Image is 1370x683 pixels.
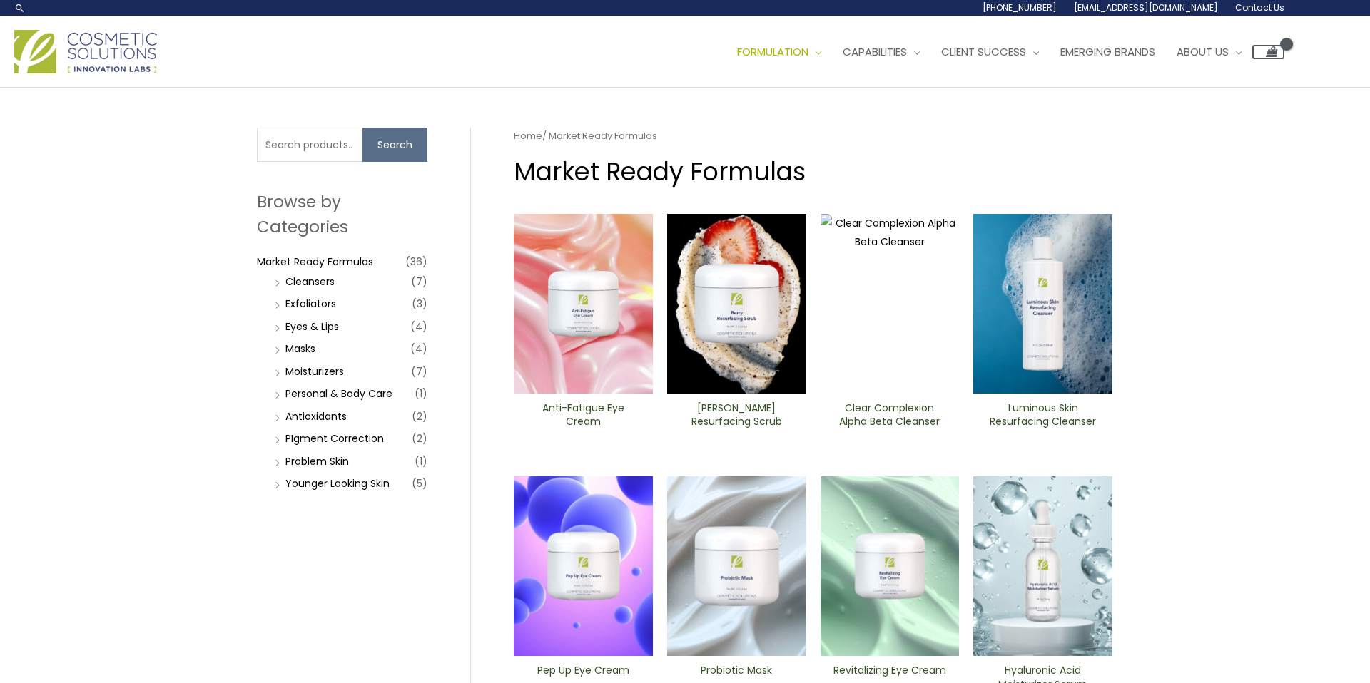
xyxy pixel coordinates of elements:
span: Emerging Brands [1060,44,1155,59]
h2: Clear Complexion Alpha Beta ​Cleanser [832,401,947,428]
img: Probiotic Mask [667,476,806,656]
span: About Us [1177,44,1229,59]
a: Masks [285,341,315,356]
span: Contact Us [1235,1,1284,14]
a: [PERSON_NAME] Resurfacing Scrub [679,401,794,433]
span: Capabilities [843,44,907,59]
a: Anti-Fatigue Eye Cream [526,401,641,433]
span: Client Success [941,44,1026,59]
span: (1) [415,384,427,404]
a: Younger Looking Skin [285,476,390,491]
span: [EMAIL_ADDRESS][DOMAIN_NAME] [1074,1,1218,14]
a: About Us [1166,31,1252,73]
a: Problem Skin [285,454,349,468]
span: (5) [412,473,427,493]
a: Market Ready Formulas [257,255,373,269]
a: Antioxidants [285,409,347,423]
button: Search [362,128,427,162]
span: [PHONE_NUMBER] [983,1,1057,14]
h2: [PERSON_NAME] Resurfacing Scrub [679,401,794,428]
nav: Site Navigation [716,31,1284,73]
a: Luminous Skin Resurfacing ​Cleanser [985,401,1100,433]
img: Revitalizing ​Eye Cream [821,476,960,656]
img: Anti Fatigue Eye Cream [514,214,653,394]
img: Cosmetic Solutions Logo [14,30,157,73]
a: PIgment Correction [285,431,384,446]
span: (4) [410,317,427,337]
a: View Shopping Cart, empty [1252,45,1284,59]
span: (2) [412,428,427,448]
span: (7) [411,272,427,292]
img: Berry Resurfacing Scrub [667,214,806,394]
a: Capabilities [832,31,930,73]
span: (36) [405,252,427,272]
span: (1) [415,451,427,471]
span: (7) [411,361,427,381]
a: Formulation [726,31,832,73]
h2: Browse by Categories [257,190,427,238]
a: Home [514,129,542,143]
span: Formulation [737,44,808,59]
span: (2) [412,406,427,426]
a: Clear Complexion Alpha Beta ​Cleanser [832,401,947,433]
img: Pep Up Eye Cream [514,476,653,656]
a: Moisturizers [285,364,344,379]
img: Clear Complexion Alpha Beta ​Cleanser [821,214,960,394]
input: Search products… [257,128,362,162]
h1: Market Ready Formulas [514,154,1112,189]
img: Luminous Skin Resurfacing ​Cleanser [973,214,1112,394]
span: (3) [412,294,427,314]
h2: Anti-Fatigue Eye Cream [526,401,641,428]
a: Exfoliators [285,297,336,311]
a: Client Success [930,31,1050,73]
h2: Luminous Skin Resurfacing ​Cleanser [985,401,1100,428]
a: Eyes & Lips [285,319,339,334]
a: Personal & Body Care [285,386,392,401]
nav: Breadcrumb [514,128,1112,145]
a: Emerging Brands [1050,31,1166,73]
a: Cleansers [285,274,335,289]
a: Search icon link [14,2,26,14]
img: Hyaluronic moisturizer Serum [973,476,1112,656]
span: (4) [410,339,427,359]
